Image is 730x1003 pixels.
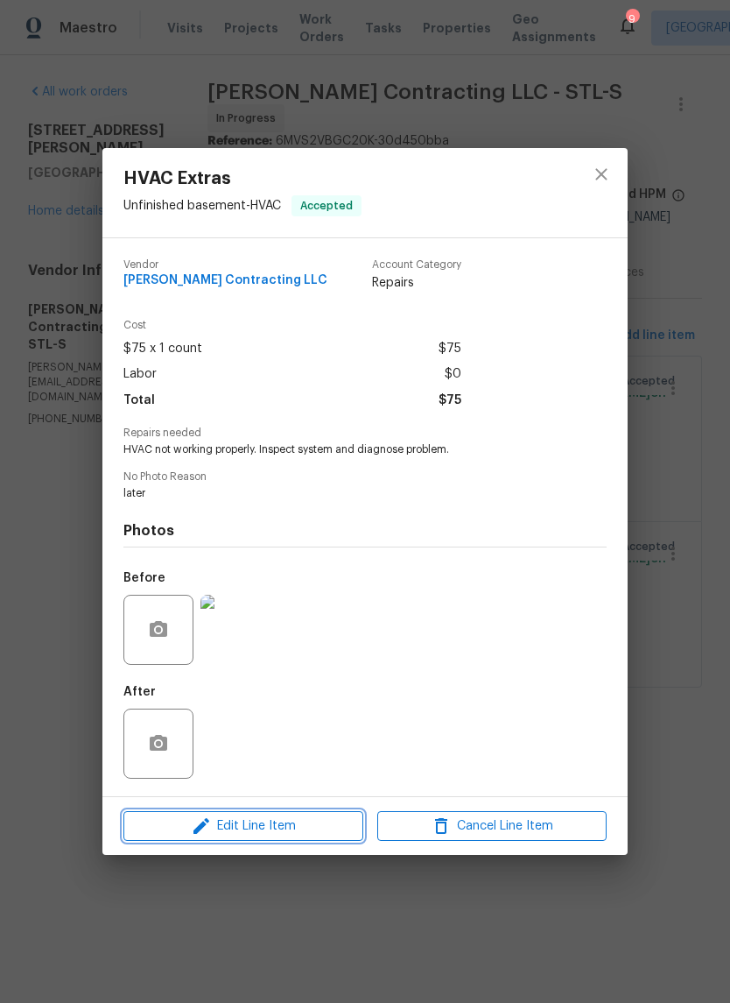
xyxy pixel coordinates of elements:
span: Cancel Line Item [383,816,601,837]
span: Total [123,388,155,413]
span: [PERSON_NAME] Contracting LLC [123,274,327,287]
button: Cancel Line Item [377,811,607,842]
span: Account Category [372,259,461,271]
span: Accepted [293,197,360,215]
span: Unfinished basement - HVAC [123,200,281,212]
span: Repairs needed [123,427,607,439]
h5: Before [123,572,165,584]
h5: After [123,686,156,698]
span: $0 [445,362,461,387]
span: $75 x 1 count [123,336,202,362]
span: No Photo Reason [123,471,607,483]
span: Vendor [123,259,327,271]
h4: Photos [123,522,607,540]
span: later [123,486,558,501]
span: Cost [123,320,461,331]
span: Repairs [372,274,461,292]
span: $75 [439,336,461,362]
div: 9 [626,11,638,28]
span: HVAC not working properly. Inspect system and diagnose problem. [123,442,558,457]
span: $75 [439,388,461,413]
span: HVAC Extras [123,169,361,188]
span: Edit Line Item [129,816,358,837]
span: Labor [123,362,157,387]
button: close [580,153,622,195]
button: Edit Line Item [123,811,363,842]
